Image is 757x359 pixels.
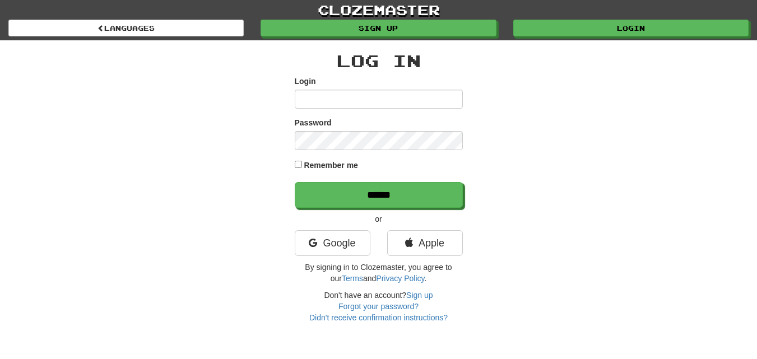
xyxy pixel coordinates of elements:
label: Remember me [304,160,358,171]
a: Sign up [261,20,496,36]
h2: Log In [295,52,463,70]
a: Apple [387,230,463,256]
div: Don't have an account? [295,290,463,323]
a: Terms [342,274,363,283]
a: Forgot your password? [338,302,419,311]
a: Login [513,20,749,36]
label: Password [295,117,332,128]
a: Didn't receive confirmation instructions? [309,313,448,322]
a: Privacy Policy [376,274,424,283]
p: or [295,213,463,225]
a: Languages [8,20,244,36]
a: Sign up [406,291,433,300]
p: By signing in to Clozemaster, you agree to our and . [295,262,463,284]
a: Google [295,230,370,256]
label: Login [295,76,316,87]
